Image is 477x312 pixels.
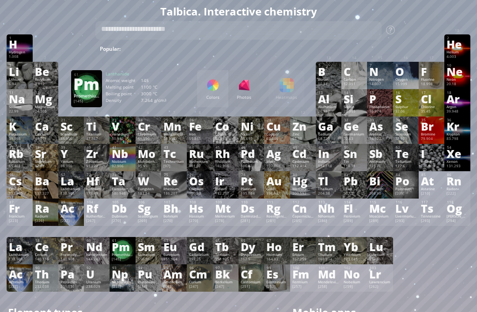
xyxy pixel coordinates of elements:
div: [145] [74,99,99,106]
div: Indium [318,159,339,164]
div: 51.996 [138,136,159,142]
div: 5 [318,63,339,68]
div: 54 [447,145,468,150]
div: Kr [447,121,468,131]
div: 47.867 [86,136,107,142]
div: Al [318,94,339,104]
div: Sb [369,149,390,158]
div: 82 [344,173,365,177]
div: 81 [318,173,339,177]
div: 102.906 [215,164,236,169]
div: Neon [447,77,468,82]
div: 121.76 [369,164,390,169]
div: Mo [138,149,159,158]
div: 13 [318,90,339,95]
div: Aluminium [318,105,339,109]
div: Xe [447,149,468,158]
div: 29 [267,118,288,122]
div: 3000 °C [141,91,176,97]
div: I [421,149,442,158]
span: H SO [231,44,255,53]
div: 12.011 [344,82,365,87]
div: Po [395,176,416,186]
div: La [61,176,82,186]
div: 9.012 [35,82,56,87]
sub: 4 [295,49,297,53]
div: B [318,67,339,76]
div: 51 [370,145,390,150]
div: 45 [216,145,236,150]
div: Magnesium [35,105,56,109]
div: Silver [266,159,288,164]
div: Ir [215,176,236,186]
div: Rn [447,176,468,186]
div: 118.71 [344,164,365,169]
div: Li [9,67,30,76]
span: H O [209,44,228,53]
div: Antimony [369,159,390,164]
div: 42 [138,145,159,150]
div: [97] [163,164,185,169]
div: Iron [189,132,210,136]
div: 80 [293,173,314,177]
div: Pm [73,77,99,91]
div: 88.906 [61,164,82,169]
div: Tl [318,176,339,186]
div: 83 [370,173,390,177]
div: Boiling point [106,91,141,97]
div: 21 [61,118,82,122]
div: Rh [215,149,236,158]
div: 55 [9,173,30,177]
div: In [318,149,339,158]
div: Iridium [215,187,236,191]
div: He [447,39,468,49]
div: 28 [241,118,262,122]
div: P [369,94,390,104]
div: Cesium [9,187,30,191]
div: 76 [189,173,210,177]
div: 112.414 [292,164,314,169]
div: Hg [292,176,314,186]
div: 30 [293,118,314,122]
div: Si [344,94,365,104]
div: Ca [35,121,56,131]
div: Rb [9,149,30,158]
div: 7 [370,63,390,68]
div: Ga [318,121,339,131]
div: 16 [396,90,416,95]
div: Ruthenium [189,159,210,164]
div: Platinum [241,187,262,191]
div: F [421,67,442,76]
div: 20.18 [447,82,468,87]
div: Lanthanide [106,71,176,77]
div: 85 [421,173,442,177]
div: Silicon [344,105,365,109]
div: Germanium [344,132,365,136]
span: HCl [257,44,275,53]
div: 24.305 [35,109,56,114]
div: 10 [447,63,468,68]
h1: Talbica. Interactive chemistry [4,4,473,19]
div: 23 [112,118,133,122]
div: Bismuth [369,187,390,191]
div: Ne [447,67,468,76]
div: 15.999 [395,82,416,87]
sub: 2 [286,49,288,53]
div: Tc [163,149,185,158]
div: Krypton [447,132,468,136]
div: Nickel [241,132,262,136]
div: Barium [35,187,56,191]
div: 1100 °C [141,84,176,90]
div: 18 [447,90,468,95]
div: Selenium [395,132,416,136]
div: 44 [189,145,210,150]
div: Bi [369,176,390,186]
div: Pd [241,149,262,158]
div: Bromine [421,132,442,136]
div: S [395,94,416,104]
div: 78.971 [395,136,416,142]
div: Beryllium [35,77,56,82]
div: 32 [344,118,365,122]
div: 47 [267,145,288,150]
div: 14 [344,90,365,95]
